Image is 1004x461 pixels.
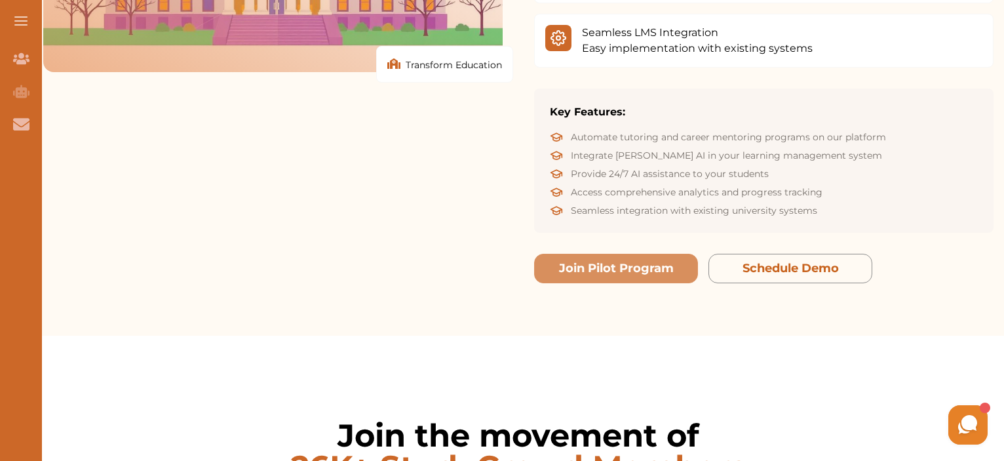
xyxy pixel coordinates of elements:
[708,254,872,283] button: Schedule Demo
[689,402,991,448] iframe: HelpCrunch
[582,25,813,41] h4: Seamless LMS Integration
[534,254,698,283] button: Join Pilot Program
[571,186,822,199] span: Access comprehensive analytics and progress tracking
[406,58,502,71] span: Transform Education
[571,149,882,162] span: Integrate [PERSON_NAME] AI in your learning management system
[571,204,817,217] span: Seamless integration with existing university systems
[582,41,813,56] p: Easy implementation with existing systems
[550,104,978,120] h3: Key Features:
[571,130,886,144] span: Automate tutoring and career mentoring programs on our platform
[571,167,769,180] span: Provide 24/7 AI assistance to your students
